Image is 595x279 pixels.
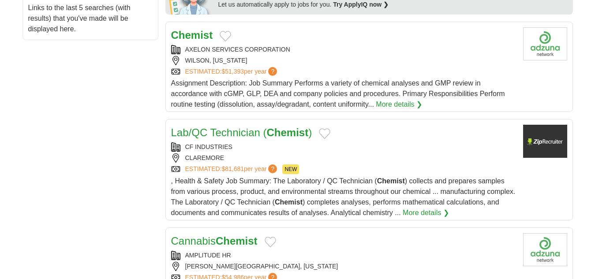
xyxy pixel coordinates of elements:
[523,27,567,60] img: Company logo
[171,251,516,260] div: AMPLITUDE HR
[377,177,405,185] strong: Chemist
[28,3,153,34] p: Links to the last 5 searches (with results) that you've made will be displayed here.
[268,164,277,173] span: ?
[403,208,449,218] a: More details ❯
[171,29,213,41] a: Chemist
[171,153,516,163] div: CLAREMORE
[333,1,389,8] a: Try ApplyIQ now ❯
[221,68,244,75] span: $51,393
[171,262,516,271] div: [PERSON_NAME][GEOGRAPHIC_DATA], [US_STATE]
[185,143,232,150] a: CF INDUSTRIES
[275,198,303,206] strong: Chemist
[171,56,516,65] div: WILSON, [US_STATE]
[220,31,231,41] button: Add to favorite jobs
[267,126,309,138] strong: Chemist
[185,67,279,76] a: ESTIMATED:$51,393per year?
[319,128,330,139] button: Add to favorite jobs
[376,99,422,110] a: More details ❯
[268,67,277,76] span: ?
[523,233,567,266] img: Company logo
[171,126,312,138] a: Lab/QC Technician (Chemist)
[171,235,258,247] a: CannabisChemist
[282,164,299,174] span: NEW
[221,165,244,172] span: $81,681
[171,79,505,108] span: Assignment Description: Job Summary Performs a variety of chemical analyses and GMP review in acc...
[523,125,567,158] img: CF Industries Holdings logo
[171,45,516,54] div: AXELON SERVICES CORPORATION
[185,164,279,174] a: ESTIMATED:$81,681per year?
[171,177,516,216] span: , Health & Safety Job Summary: The Laboratory / QC Technician ( ) collects and prepares samples f...
[265,237,276,247] button: Add to favorite jobs
[216,235,258,247] strong: Chemist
